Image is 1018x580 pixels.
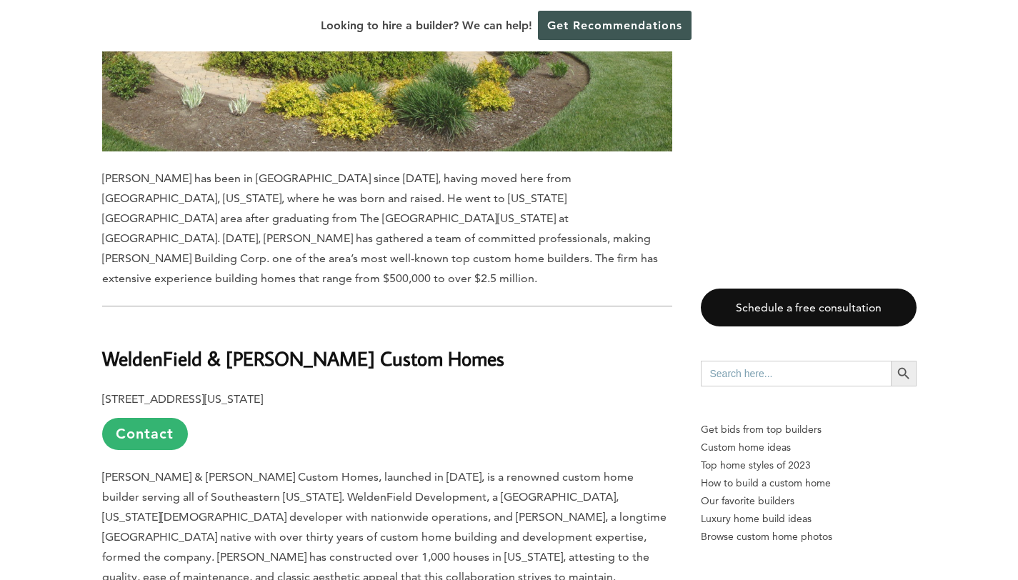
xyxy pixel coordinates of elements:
[744,477,1001,563] iframe: Drift Widget Chat Controller
[701,528,917,546] a: Browse custom home photos
[701,421,917,439] p: Get bids from top builders
[701,361,891,386] input: Search here...
[102,418,188,450] a: Contact
[701,456,917,474] a: Top home styles of 2023
[538,11,692,40] a: Get Recommendations
[102,346,504,371] b: WeldenField & [PERSON_NAME] Custom Homes
[896,366,912,381] svg: Search
[701,492,917,510] a: Our favorite builders
[701,510,917,528] a: Luxury home build ideas
[102,392,263,406] b: [STREET_ADDRESS][US_STATE]
[102,171,658,285] span: [PERSON_NAME] has been in [GEOGRAPHIC_DATA] since [DATE], having moved here from [GEOGRAPHIC_DATA...
[701,439,917,456] a: Custom home ideas
[701,474,917,492] a: How to build a custom home
[701,289,917,326] a: Schedule a free consultation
